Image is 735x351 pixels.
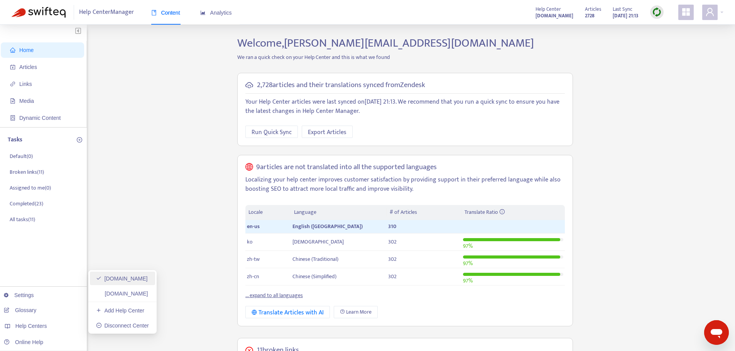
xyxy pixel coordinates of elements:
iframe: Button to launch messaging window [704,320,729,345]
a: [DOMAIN_NAME] [96,275,148,282]
span: account-book [10,64,15,70]
span: Chinese (Simplified) [292,272,336,281]
span: 97 % [463,242,473,250]
strong: 2728 [585,12,595,20]
span: English ([GEOGRAPHIC_DATA]) [292,222,363,231]
span: 302 [388,272,397,281]
a: Add Help Center [96,307,144,314]
span: zh-tw [247,255,260,264]
span: global [245,163,253,172]
a: [DOMAIN_NAME] [536,11,573,20]
span: Chinese (Traditional) [292,255,338,264]
span: 302 [388,237,397,246]
span: Home [19,47,34,53]
strong: [DOMAIN_NAME] [536,12,573,20]
span: Welcome, [PERSON_NAME][EMAIL_ADDRESS][DOMAIN_NAME] [237,34,534,53]
span: 97 % [463,259,473,268]
p: Broken links ( 11 ) [10,168,44,176]
div: Translate Articles with AI [252,308,324,317]
a: Disconnect Center [96,322,149,329]
span: Articles [19,64,37,70]
span: area-chart [200,10,206,15]
a: Online Help [4,339,43,345]
a: ... expand to all languages [245,291,303,300]
div: Translate Ratio [465,208,562,217]
span: Run Quick Sync [252,128,292,137]
h5: 2,728 articles and their translations synced from Zendesk [257,81,425,90]
span: cloud-sync [245,81,253,89]
span: link [10,81,15,87]
span: Articles [585,5,601,13]
span: Help Center [536,5,561,13]
span: Export Articles [308,128,346,137]
span: file-image [10,98,15,104]
img: Swifteq [12,7,66,18]
span: zh-cn [247,272,259,281]
span: [DEMOGRAPHIC_DATA] [292,237,344,246]
p: Default ( 0 ) [10,152,33,160]
span: book [151,10,157,15]
th: Locale [245,205,291,220]
span: container [10,115,15,121]
p: Tasks [8,135,22,144]
span: 97 % [463,276,473,285]
span: en-us [247,222,260,231]
span: appstore [681,7,691,17]
p: We ran a quick check on your Help Center and this is what we found [231,53,579,61]
p: Your Help Center articles were last synced on [DATE] 21:13 . We recommend that you run a quick sy... [245,97,565,116]
p: Localizing your help center improves customer satisfaction by providing support in their preferre... [245,175,565,194]
span: Dynamic Content [19,115,61,121]
span: user [705,7,715,17]
span: home [10,47,15,53]
a: Settings [4,292,34,298]
a: Glossary [4,307,36,313]
strong: [DATE] 21:13 [613,12,639,20]
th: Language [291,205,387,220]
span: 302 [388,255,397,264]
span: Learn More [346,308,372,316]
p: All tasks ( 11 ) [10,215,35,223]
button: Export Articles [302,126,353,138]
button: Run Quick Sync [245,126,298,138]
span: plus-circle [77,137,82,143]
a: [DOMAIN_NAME] [96,291,148,297]
span: Help Centers [15,323,47,329]
span: Analytics [200,10,232,16]
th: # of Articles [387,205,461,220]
h5: 9 articles are not translated into all the supported languages [256,163,437,172]
span: Help Center Manager [79,5,134,20]
span: Links [19,81,32,87]
span: Media [19,98,34,104]
span: ko [247,237,253,246]
span: 310 [388,222,396,231]
button: Translate Articles with AI [245,306,330,318]
span: Last Sync [613,5,632,13]
a: Learn More [334,306,378,318]
img: sync.dc5367851b00ba804db3.png [652,7,662,17]
p: Assigned to me ( 0 ) [10,184,51,192]
p: Completed ( 23 ) [10,200,43,208]
span: Content [151,10,180,16]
